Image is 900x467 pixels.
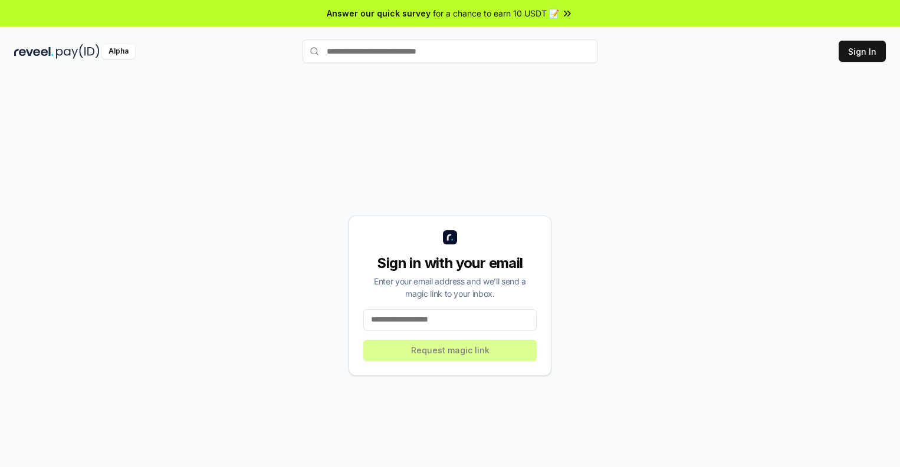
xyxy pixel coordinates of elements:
[363,254,537,273] div: Sign in with your email
[443,230,457,244] img: logo_small
[14,44,54,59] img: reveel_dark
[363,275,537,300] div: Enter your email address and we’ll send a magic link to your inbox.
[327,7,431,19] span: Answer our quick survey
[102,44,135,59] div: Alpha
[56,44,100,59] img: pay_id
[839,41,886,62] button: Sign In
[433,7,559,19] span: for a chance to earn 10 USDT 📝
